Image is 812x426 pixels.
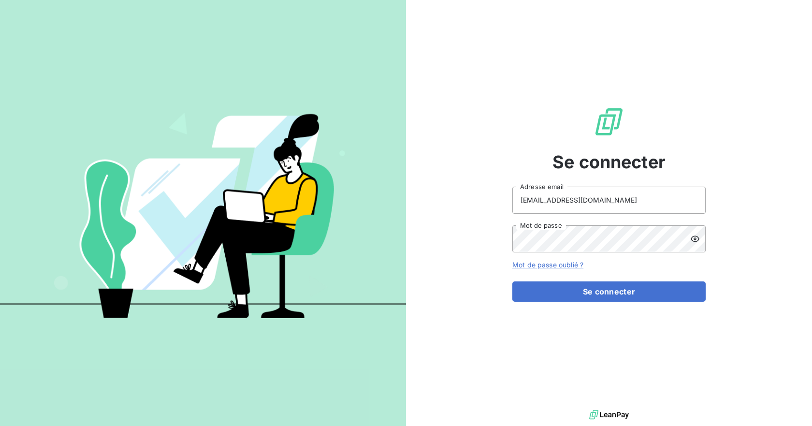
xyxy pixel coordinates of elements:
[512,281,706,302] button: Se connecter
[552,149,666,175] span: Se connecter
[589,408,629,422] img: logo
[512,187,706,214] input: placeholder
[512,261,583,269] a: Mot de passe oublié ?
[594,106,624,137] img: Logo LeanPay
